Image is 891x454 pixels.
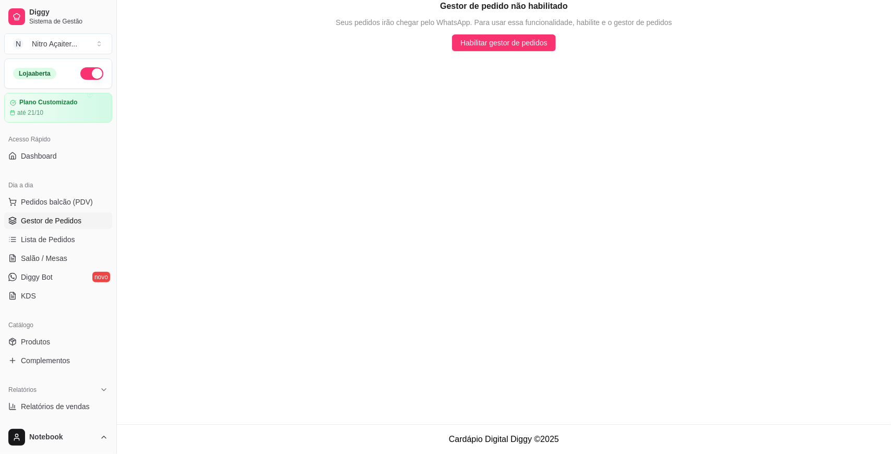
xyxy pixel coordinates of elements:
[4,317,112,333] div: Catálogo
[4,33,112,54] button: Select a team
[21,253,67,264] span: Salão / Mesas
[17,109,43,117] article: até 21/10
[13,68,56,79] div: Loja aberta
[21,401,90,412] span: Relatórios de vendas
[4,194,112,210] button: Pedidos balcão (PDV)
[80,67,103,80] button: Alterar Status
[21,234,75,245] span: Lista de Pedidos
[336,17,672,28] span: Seus pedidos irão chegar pelo WhatsApp. Para usar essa funcionalidade, habilite e o gestor de ped...
[29,433,96,442] span: Notebook
[21,420,87,431] span: Relatório de clientes
[21,151,57,161] span: Dashboard
[21,291,36,301] span: KDS
[4,352,112,369] a: Complementos
[4,288,112,304] a: KDS
[13,39,23,49] span: N
[21,216,81,226] span: Gestor de Pedidos
[4,131,112,148] div: Acesso Rápido
[4,212,112,229] a: Gestor de Pedidos
[4,4,112,29] a: DiggySistema de Gestão
[4,425,112,450] button: Notebook
[29,17,108,26] span: Sistema de Gestão
[21,197,93,207] span: Pedidos balcão (PDV)
[4,231,112,248] a: Lista de Pedidos
[4,269,112,285] a: Diggy Botnovo
[29,8,108,17] span: Diggy
[4,148,112,164] a: Dashboard
[19,99,77,106] article: Plano Customizado
[4,93,112,123] a: Plano Customizadoaté 21/10
[117,424,891,454] footer: Cardápio Digital Diggy © 2025
[4,398,112,415] a: Relatórios de vendas
[21,355,70,366] span: Complementos
[4,333,112,350] a: Produtos
[452,34,556,51] button: Habilitar gestor de pedidos
[21,337,50,347] span: Produtos
[4,417,112,434] a: Relatório de clientes
[8,386,37,394] span: Relatórios
[460,37,548,49] span: Habilitar gestor de pedidos
[4,177,112,194] div: Dia a dia
[4,250,112,267] a: Salão / Mesas
[21,272,53,282] span: Diggy Bot
[32,39,77,49] div: Nitro Açaiter ...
